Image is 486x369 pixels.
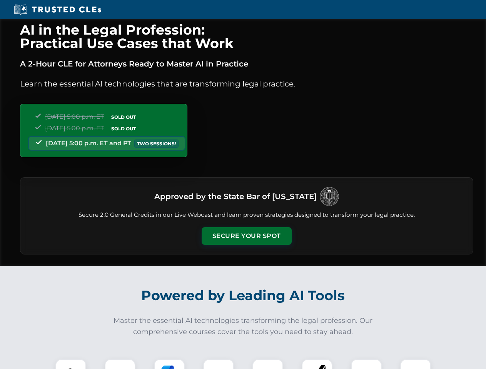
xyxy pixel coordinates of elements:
button: Secure Your Spot [202,227,292,245]
p: Master the essential AI technologies transforming the legal profession. Our comprehensive courses... [109,315,378,337]
h1: AI in the Legal Profession: Practical Use Cases that Work [20,23,473,50]
p: Secure 2.0 General Credits in our Live Webcast and learn proven strategies designed to transform ... [30,211,464,219]
p: Learn the essential AI technologies that are transforming legal practice. [20,78,473,90]
span: [DATE] 5:00 p.m. ET [45,113,104,120]
h3: Approved by the State Bar of [US_STATE] [154,189,317,203]
p: A 2-Hour CLE for Attorneys Ready to Master AI in Practice [20,58,473,70]
img: Logo [320,187,339,206]
span: SOLD OUT [109,125,139,133]
span: SOLD OUT [109,113,139,121]
img: Trusted CLEs [12,4,104,15]
span: [DATE] 5:00 p.m. ET [45,125,104,132]
h2: Powered by Leading AI Tools [30,282,456,309]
